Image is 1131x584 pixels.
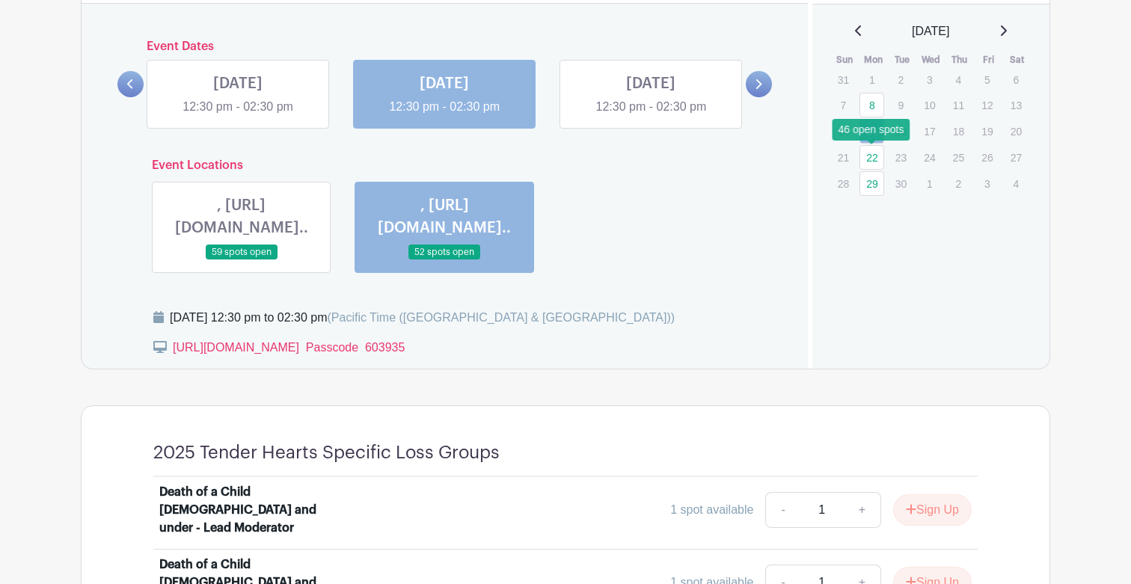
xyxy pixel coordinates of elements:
[893,494,972,526] button: Sign Up
[831,172,856,195] p: 28
[889,172,913,195] p: 30
[946,68,971,91] p: 4
[975,93,999,117] p: 12
[916,52,945,67] th: Wed
[974,52,1003,67] th: Fri
[859,68,884,91] p: 1
[917,172,942,195] p: 1
[140,159,750,173] h6: Event Locations
[946,146,971,169] p: 25
[1004,93,1029,117] p: 13
[831,93,856,117] p: 7
[859,52,888,67] th: Mon
[170,309,675,327] div: [DATE] 12:30 pm to 02:30 pm
[859,145,884,170] a: 22
[889,68,913,91] p: 2
[844,492,881,528] a: +
[859,93,884,117] a: 8
[153,442,500,464] h4: 2025 Tender Hearts Specific Loss Groups
[945,52,975,67] th: Thu
[144,40,746,54] h6: Event Dates
[889,93,913,117] p: 9
[917,120,942,143] p: 17
[917,146,942,169] p: 24
[859,171,884,196] a: 29
[831,120,856,143] p: 14
[831,146,856,169] p: 21
[917,93,942,117] p: 10
[327,311,675,324] span: (Pacific Time ([GEOGRAPHIC_DATA] & [GEOGRAPHIC_DATA]))
[912,22,949,40] span: [DATE]
[946,93,971,117] p: 11
[889,146,913,169] p: 23
[975,120,999,143] p: 19
[1004,172,1029,195] p: 4
[1004,120,1029,143] p: 20
[975,172,999,195] p: 3
[173,341,405,354] a: [URL][DOMAIN_NAME] Passcode 603935
[831,68,856,91] p: 31
[975,68,999,91] p: 5
[765,492,800,528] a: -
[670,501,753,519] div: 1 spot available
[833,119,910,141] div: 46 open spots
[946,172,971,195] p: 2
[888,52,917,67] th: Tue
[917,68,942,91] p: 3
[946,120,971,143] p: 18
[1004,146,1029,169] p: 27
[159,483,345,537] div: Death of a Child [DEMOGRAPHIC_DATA] and under - Lead Moderator
[830,52,859,67] th: Sun
[1003,52,1032,67] th: Sat
[1004,68,1029,91] p: 6
[975,146,999,169] p: 26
